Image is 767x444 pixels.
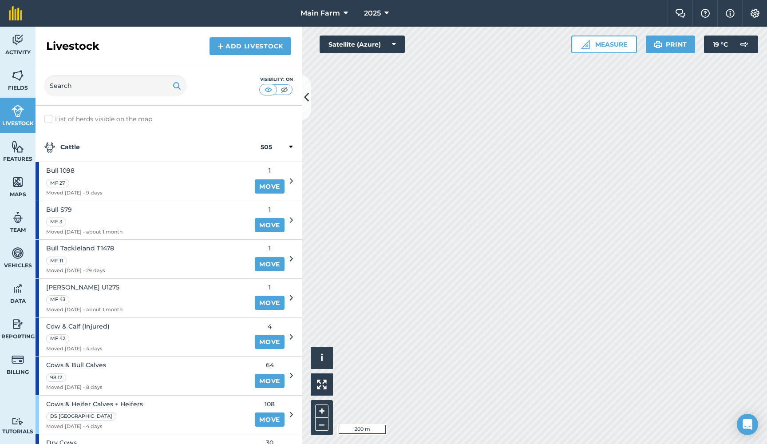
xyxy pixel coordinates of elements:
img: svg+xml;base64,PD94bWwgdmVyc2lvbj0iMS4wIiBlbmNvZGluZz0idXRmLTgiPz4KPCEtLSBHZW5lcmF0b3I6IEFkb2JlIE... [12,211,24,224]
img: A question mark icon [700,9,711,18]
img: svg+xml;base64,PHN2ZyB4bWxucz0iaHR0cDovL3d3dy53My5vcmcvMjAwMC9zdmciIHdpZHRoPSI1NiIgaGVpZ2h0PSI2MC... [12,175,24,189]
label: List of herds visible on the map [44,115,293,124]
img: svg+xml;base64,PHN2ZyB4bWxucz0iaHR0cDovL3d3dy53My5vcmcvMjAwMC9zdmciIHdpZHRoPSIxNCIgaGVpZ2h0PSIyNC... [217,41,224,52]
span: Moved [DATE] - 29 days [46,267,114,275]
a: Cows & Bull Calves98 12Moved [DATE] - 8 days [36,357,249,395]
div: MF 27 [46,179,69,188]
img: svg+xml;base64,PD94bWwgdmVyc2lvbj0iMS4wIiBlbmNvZGluZz0idXRmLTgiPz4KPCEtLSBHZW5lcmF0b3I6IEFkb2JlIE... [12,33,24,47]
a: Cows & Heifer Calves + HeifersDS [GEOGRAPHIC_DATA]Moved [DATE] - 4 days [36,396,249,434]
img: svg+xml;base64,PHN2ZyB4bWxucz0iaHR0cDovL3d3dy53My5vcmcvMjAwMC9zdmciIHdpZHRoPSI1MCIgaGVpZ2h0PSI0MC... [263,85,274,94]
img: svg+xml;base64,PD94bWwgdmVyc2lvbj0iMS4wIiBlbmNvZGluZz0idXRmLTgiPz4KPCEtLSBHZW5lcmF0b3I6IEFkb2JlIE... [12,246,24,260]
img: svg+xml;base64,PHN2ZyB4bWxucz0iaHR0cDovL3d3dy53My5vcmcvMjAwMC9zdmciIHdpZHRoPSI1MCIgaGVpZ2h0PSI0MC... [279,85,290,94]
a: Bull 1098MF 27Moved [DATE] - 9 days [36,162,249,201]
span: 1 [255,166,285,175]
a: Move [255,412,285,427]
strong: Cattle [44,142,261,153]
img: svg+xml;base64,PHN2ZyB4bWxucz0iaHR0cDovL3d3dy53My5vcmcvMjAwMC9zdmciIHdpZHRoPSIxOSIgaGVpZ2h0PSIyNC... [173,80,181,91]
div: MF 42 [46,334,69,343]
span: i [320,352,323,363]
a: Move [255,296,285,310]
img: Two speech bubbles overlapping with the left bubble in the forefront [675,9,686,18]
span: 1 [255,282,285,292]
button: i [311,347,333,369]
a: Move [255,374,285,388]
img: A cog icon [750,9,760,18]
input: Search [44,75,186,96]
a: Bull S79MF 3Moved [DATE] - about 1 month [36,201,249,240]
span: Main Farm [300,8,340,19]
span: 108 [255,399,285,409]
button: 19 °C [704,36,758,53]
span: 1 [255,205,285,214]
button: Print [646,36,696,53]
img: Four arrows, one pointing top left, one top right, one bottom right and the last bottom left [317,380,327,389]
strong: 505 [261,142,272,153]
div: Visibility: On [259,76,293,83]
button: – [315,418,328,431]
div: MF 3 [46,218,66,226]
h2: Livestock [46,39,99,53]
button: Measure [571,36,637,53]
img: svg+xml;base64,PHN2ZyB4bWxucz0iaHR0cDovL3d3dy53My5vcmcvMjAwMC9zdmciIHdpZHRoPSIxNyIgaGVpZ2h0PSIxNy... [726,8,735,19]
button: + [315,404,328,418]
span: [PERSON_NAME] U1275 [46,282,123,292]
span: 19 ° C [713,36,728,53]
span: Moved [DATE] - 8 days [46,384,106,392]
span: Cows & Bull Calves [46,360,106,370]
span: Cows & Heifer Calves + Heifers [46,399,143,409]
span: Moved [DATE] - 4 days [46,345,110,353]
span: Bull Tackleland T1478 [46,243,114,253]
a: Move [255,257,285,271]
img: svg+xml;base64,PD94bWwgdmVyc2lvbj0iMS4wIiBlbmNvZGluZz0idXRmLTgiPz4KPCEtLSBHZW5lcmF0b3I6IEFkb2JlIE... [12,353,24,366]
div: Open Intercom Messenger [737,414,758,435]
span: Moved [DATE] - about 1 month [46,306,123,314]
img: svg+xml;base64,PHN2ZyB4bWxucz0iaHR0cDovL3d3dy53My5vcmcvMjAwMC9zdmciIHdpZHRoPSIxOSIgaGVpZ2h0PSIyNC... [654,39,662,50]
a: [PERSON_NAME] U1275MF 43Moved [DATE] - about 1 month [36,279,249,317]
a: Cow & Calf (Injured)MF 42Moved [DATE] - 4 days [36,318,249,357]
img: svg+xml;base64,PHN2ZyB4bWxucz0iaHR0cDovL3d3dy53My5vcmcvMjAwMC9zdmciIHdpZHRoPSI1NiIgaGVpZ2h0PSI2MC... [12,69,24,82]
img: svg+xml;base64,PD94bWwgdmVyc2lvbj0iMS4wIiBlbmNvZGluZz0idXRmLTgiPz4KPCEtLSBHZW5lcmF0b3I6IEFkb2JlIE... [12,317,24,331]
a: Move [255,335,285,349]
a: Move [255,218,285,232]
div: MF 11 [46,257,67,266]
img: svg+xml;base64,PHN2ZyB4bWxucz0iaHR0cDovL3d3dy53My5vcmcvMjAwMC9zdmciIHdpZHRoPSI1NiIgaGVpZ2h0PSI2MC... [12,140,24,153]
span: Moved [DATE] - 4 days [46,423,143,431]
a: Bull Tackleland T1478MF 11Moved [DATE] - 29 days [36,240,249,278]
span: Bull 1098 [46,166,103,175]
img: fieldmargin Logo [9,6,22,20]
span: 4 [255,321,285,331]
button: Satellite (Azure) [320,36,405,53]
img: svg+xml;base64,PD94bWwgdmVyc2lvbj0iMS4wIiBlbmNvZGluZz0idXRmLTgiPz4KPCEtLSBHZW5lcmF0b3I6IEFkb2JlIE... [12,282,24,295]
img: svg+xml;base64,PD94bWwgdmVyc2lvbj0iMS4wIiBlbmNvZGluZz0idXRmLTgiPz4KPCEtLSBHZW5lcmF0b3I6IEFkb2JlIE... [12,417,24,426]
span: 1 [255,243,285,253]
div: 98 12 [46,373,66,382]
img: svg+xml;base64,PD94bWwgdmVyc2lvbj0iMS4wIiBlbmNvZGluZz0idXRmLTgiPz4KPCEtLSBHZW5lcmF0b3I6IEFkb2JlIE... [12,104,24,118]
span: Moved [DATE] - about 1 month [46,228,123,236]
img: svg+xml;base64,PD94bWwgdmVyc2lvbj0iMS4wIiBlbmNvZGluZz0idXRmLTgiPz4KPCEtLSBHZW5lcmF0b3I6IEFkb2JlIE... [735,36,753,53]
div: MF 43 [46,295,69,304]
img: svg+xml;base64,PD94bWwgdmVyc2lvbj0iMS4wIiBlbmNvZGluZz0idXRmLTgiPz4KPCEtLSBHZW5lcmF0b3I6IEFkb2JlIE... [44,142,55,153]
img: Ruler icon [581,40,590,49]
span: 64 [255,360,285,370]
span: Moved [DATE] - 9 days [46,189,103,197]
span: 2025 [364,8,381,19]
span: Bull S79 [46,205,123,214]
a: Add Livestock [210,37,291,55]
div: DS [GEOGRAPHIC_DATA] [46,412,116,421]
a: Move [255,179,285,194]
span: Cow & Calf (Injured) [46,321,110,331]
